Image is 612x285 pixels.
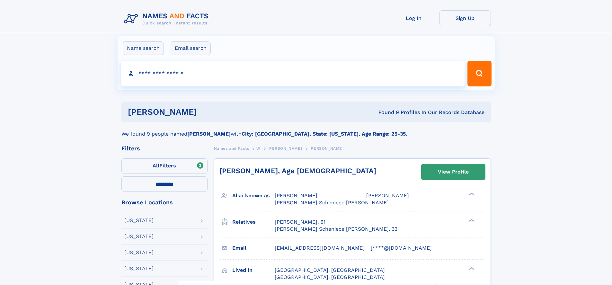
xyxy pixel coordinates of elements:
div: [US_STATE] [124,234,154,239]
h3: Email [232,243,275,254]
span: W [256,146,261,151]
div: [US_STATE] [124,266,154,271]
label: Name search [123,41,164,55]
span: [PERSON_NAME] [366,192,409,199]
a: [PERSON_NAME], Age [DEMOGRAPHIC_DATA] [219,167,376,175]
span: All [153,163,159,169]
label: Filters [121,158,208,174]
span: [PERSON_NAME] [268,146,302,151]
div: Found 9 Profiles In Our Records Database [288,109,484,116]
img: Logo Names and Facts [121,10,214,28]
b: [PERSON_NAME] [187,131,231,137]
a: [PERSON_NAME] [268,144,302,152]
span: [PERSON_NAME] Scheniece [PERSON_NAME] [275,200,389,206]
h3: Lived in [232,265,275,276]
a: W [256,144,261,152]
span: [PERSON_NAME] [309,146,344,151]
h1: [PERSON_NAME] [128,108,288,116]
input: search input [121,61,465,86]
span: [EMAIL_ADDRESS][DOMAIN_NAME] [275,245,365,251]
b: City: [GEOGRAPHIC_DATA], State: [US_STATE], Age Range: 25-35 [242,131,406,137]
a: Log In [388,10,439,26]
span: [GEOGRAPHIC_DATA], [GEOGRAPHIC_DATA] [275,274,385,280]
span: [GEOGRAPHIC_DATA], [GEOGRAPHIC_DATA] [275,267,385,273]
div: [US_STATE] [124,250,154,255]
a: View Profile [421,164,485,180]
a: [PERSON_NAME], 61 [275,218,325,226]
div: ❯ [467,266,475,271]
div: ❯ [467,192,475,196]
a: Names and Facts [214,144,249,152]
label: Email search [171,41,211,55]
h3: Relatives [232,217,275,227]
h3: Also known as [232,190,275,201]
div: Filters [121,146,208,151]
div: [US_STATE] [124,218,154,223]
span: [PERSON_NAME] [275,192,317,199]
a: [PERSON_NAME] Scheniece [PERSON_NAME], 33 [275,226,397,233]
div: We found 9 people named with . [121,122,491,138]
div: ❯ [467,218,475,222]
div: View Profile [438,165,469,179]
div: Browse Locations [121,200,208,205]
button: Search Button [467,61,491,86]
a: Sign Up [439,10,491,26]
